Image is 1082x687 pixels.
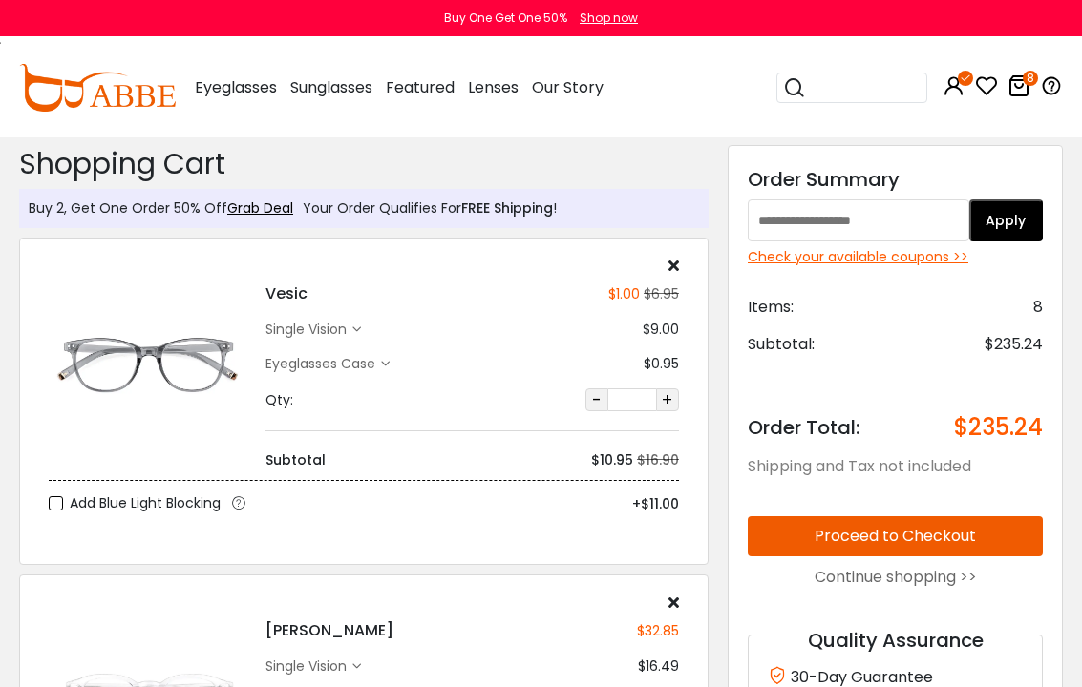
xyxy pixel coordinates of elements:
[748,414,859,441] span: Order Total:
[1023,71,1038,86] i: 8
[290,76,372,98] span: Sunglasses
[656,388,679,411] button: +
[748,333,815,356] span: Subtotal:
[468,76,519,98] span: Lenses
[461,198,553,218] span: FREE Shipping
[798,627,993,654] span: Quality Assurance
[748,455,1043,478] div: Shipping and Tax not included
[748,296,794,319] span: Items:
[748,516,1043,556] button: Proceed to Checkout
[570,10,638,26] a: Shop now
[293,198,557,219] div: Your Order Qualifies For !
[265,450,326,470] div: Subtotal
[637,621,679,641] div: $32.85
[19,64,176,112] img: abbeglasses.com
[532,76,604,98] span: Our Story
[265,656,352,677] div: single vision
[640,284,679,304] div: $6.95
[1033,296,1043,319] span: 8
[637,450,679,470] div: $16.90
[49,315,246,413] img: Vesic
[608,284,640,304] div: $1.00
[19,147,709,181] h2: Shopping Cart
[638,656,679,677] div: $16.49
[748,247,1043,267] div: Check your available coupons >>
[265,390,293,410] div: Qty:
[265,320,352,340] div: single vision
[227,198,293,218] a: Grab Deal
[985,333,1043,356] span: $235.24
[969,199,1043,241] button: Apply
[591,450,633,470] div: $10.95
[748,165,1043,194] div: Order Summary
[195,76,277,98] span: Eyeglasses
[644,354,679,374] div: $0.95
[954,414,1043,441] span: $235.24
[265,354,381,374] div: Eyeglasses Case
[265,282,308,305] h4: Vesic
[444,10,567,27] div: Buy One Get One 50%
[815,566,977,588] a: Continue shopping >>
[1008,78,1030,100] a: 8
[585,388,608,411] button: -
[265,619,393,642] h4: [PERSON_NAME]
[386,76,455,98] span: Featured
[643,320,679,340] div: $9.00
[29,198,293,219] div: Buy 2, Get One Order 50% Off
[70,491,221,515] span: Add Blue Light Blocking
[580,10,638,27] div: Shop now
[632,494,679,513] span: +$11.00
